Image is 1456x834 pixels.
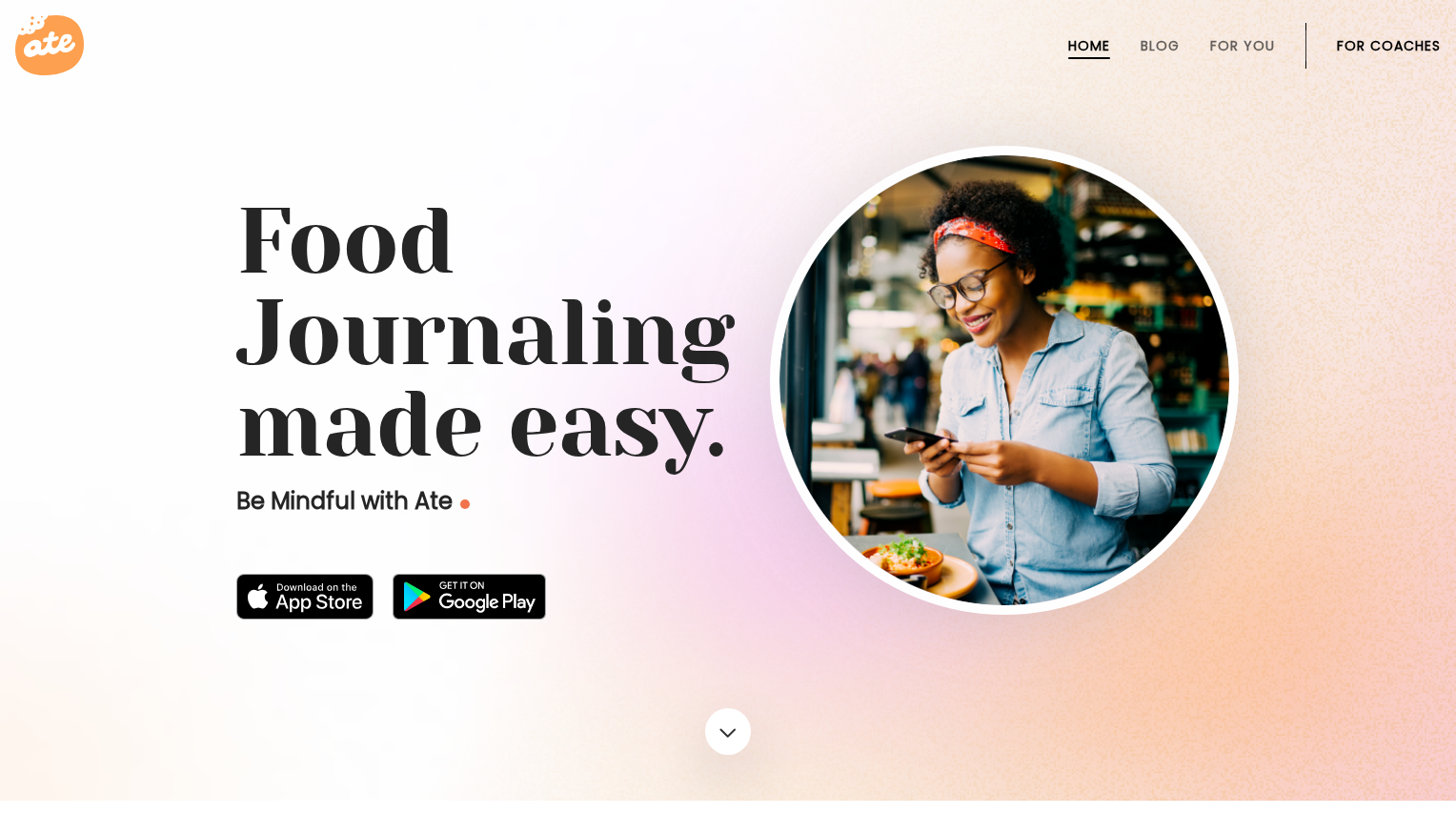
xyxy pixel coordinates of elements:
[1210,38,1275,53] a: For You
[1068,38,1110,53] a: Home
[236,196,1220,471] h1: Food Journaling made easy.
[236,574,374,620] img: badge-download-apple.svg
[236,486,770,517] p: Be Mindful with Ate
[393,574,546,620] img: badge-download-google.png
[1141,38,1180,53] a: Blog
[1337,38,1441,53] a: For Coaches
[779,155,1229,605] img: home-hero-img-rounded.png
